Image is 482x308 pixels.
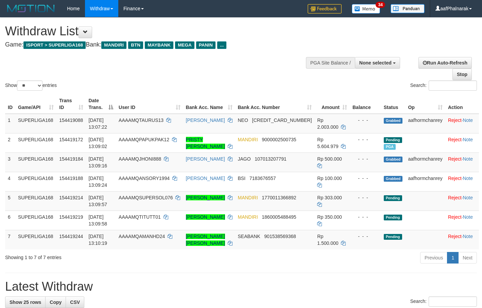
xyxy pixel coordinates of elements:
a: [PERSON_NAME] [186,117,225,123]
span: JAGO [238,156,251,162]
td: SUPERLIGA168 [15,152,56,172]
span: Copy 5859459281084847 to clipboard [252,117,312,123]
span: 34 [376,2,385,8]
a: Note [463,117,473,123]
span: Copy 1770011366892 to clipboard [262,195,296,200]
td: SUPERLIGA168 [15,230,56,249]
input: Search: [429,80,477,91]
span: [DATE] 13:09:58 [89,214,107,227]
button: None selected [355,57,400,69]
a: Reject [448,234,462,239]
th: User ID: activate to sort column ascending [116,94,183,114]
span: Rp 350.000 [317,214,342,220]
span: Pending [384,137,402,143]
th: Trans ID: activate to sort column ascending [56,94,86,114]
img: MOTION_logo.png [5,3,57,14]
td: 1 [5,114,15,133]
span: MEGA [175,41,194,49]
div: - - - [352,214,378,220]
a: Previous [420,252,447,264]
a: Next [458,252,477,264]
h4: Game: Bank: [5,41,314,48]
span: Grabbed [384,118,403,124]
span: Rp 1.500.000 [317,234,338,246]
a: Note [463,214,473,220]
span: MANDIRI [101,41,126,49]
a: Note [463,176,473,181]
th: Amount: activate to sort column ascending [314,94,350,114]
td: SUPERLIGA168 [15,133,56,152]
span: Grabbed [384,176,403,182]
a: [PERSON_NAME] [186,156,225,162]
a: [PERSON_NAME] [186,176,225,181]
td: · [445,191,479,211]
div: - - - [352,117,378,124]
span: AAAAMQSUPERSOL076 [119,195,173,200]
a: Note [463,234,473,239]
a: Run Auto-Refresh [418,57,472,69]
td: 6 [5,211,15,230]
span: Rp 2.003.000 [317,117,338,130]
span: 154419172 [59,137,83,142]
td: · [445,133,479,152]
img: panduan.png [391,4,425,13]
th: Date Trans.: activate to sort column descending [86,94,116,114]
td: · [445,114,479,133]
td: SUPERLIGA168 [15,191,56,211]
label: Show entries [5,80,57,91]
th: Balance [350,94,381,114]
th: Status [381,94,406,114]
span: PANIN [196,41,216,49]
span: Copy 901538569368 to clipboard [264,234,296,239]
span: Grabbed [384,157,403,162]
span: ... [217,41,226,49]
span: AAAAMQANSORY1994 [119,176,170,181]
th: Bank Acc. Name: activate to sort column ascending [183,94,235,114]
span: Copy 1860005488495 to clipboard [262,214,296,220]
img: Button%20Memo.svg [352,4,380,14]
span: MANDIRI [238,137,258,142]
td: · [445,230,479,249]
span: 154419088 [59,117,83,123]
span: Marked by aafsoumeymey [384,144,396,150]
td: · [445,152,479,172]
th: Bank Acc. Number: activate to sort column ascending [235,94,315,114]
span: MAYBANK [145,41,173,49]
span: Rp 303.000 [317,195,342,200]
td: 3 [5,152,15,172]
td: SUPERLIGA168 [15,211,56,230]
a: Reject [448,176,462,181]
span: Show 25 rows [10,300,41,305]
select: Showentries [17,80,42,91]
td: · [445,211,479,230]
span: [DATE] 13:09:57 [89,195,107,207]
span: 154419188 [59,176,83,181]
th: Action [445,94,479,114]
td: 5 [5,191,15,211]
span: None selected [359,60,392,66]
span: Copy 107013207791 to clipboard [255,156,286,162]
a: Show 25 rows [5,296,46,308]
span: Rp 500.000 [317,156,342,162]
div: - - - [352,136,378,143]
span: AAAAMQTITUTT01 [119,214,161,220]
td: · [445,172,479,191]
span: AAAAMQAMANHD24 [119,234,165,239]
label: Search: [410,80,477,91]
div: PGA Site Balance / [306,57,355,69]
a: PRISTY [PERSON_NAME] [186,137,225,149]
span: NEO [238,117,248,123]
a: [PERSON_NAME] [PERSON_NAME] [186,234,225,246]
span: SEABANK [238,234,260,239]
a: [PERSON_NAME] [186,214,225,220]
a: Reject [448,195,462,200]
span: BSI [238,176,246,181]
span: CSV [70,300,80,305]
span: ISPORT > SUPERLIGA168 [23,41,86,49]
span: Rp 100.000 [317,176,342,181]
a: Stop [452,69,472,80]
img: Feedback.jpg [308,4,342,14]
label: Search: [410,296,477,307]
a: 1 [447,252,459,264]
td: 4 [5,172,15,191]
